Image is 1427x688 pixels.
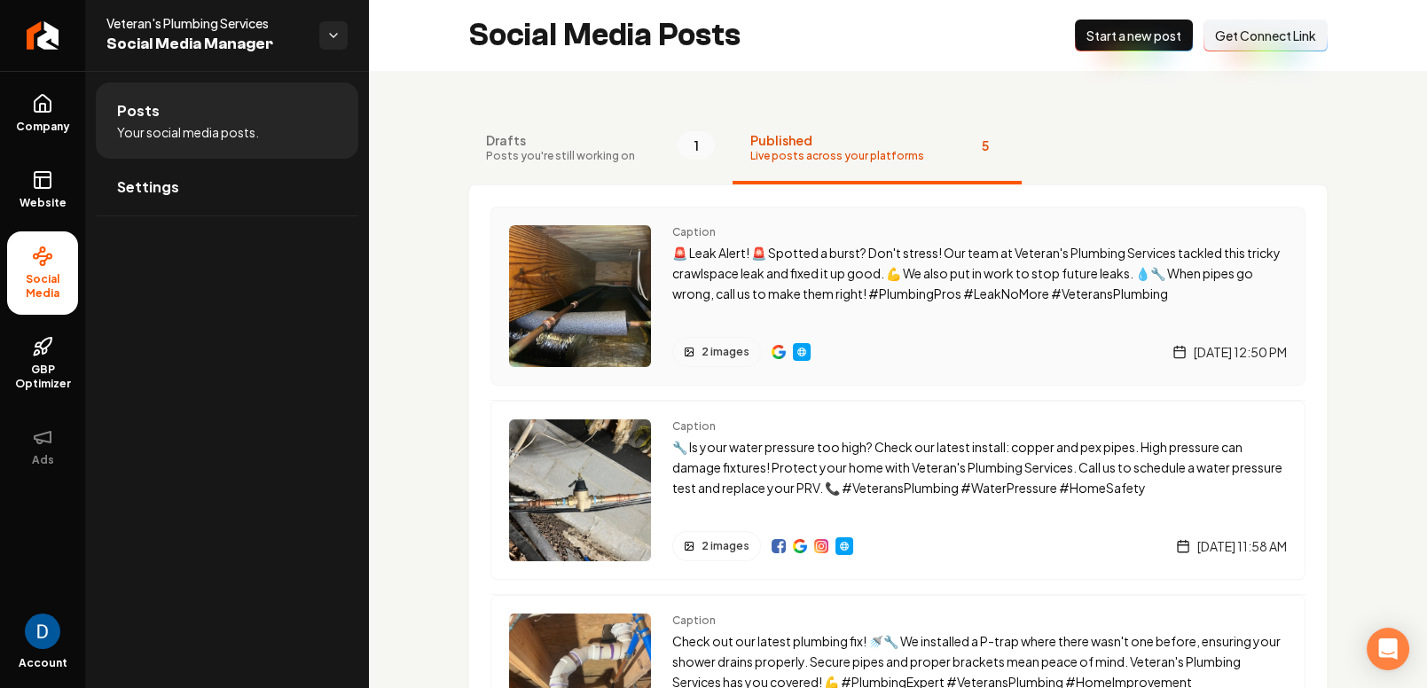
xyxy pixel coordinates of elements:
[1075,20,1193,51] button: Start a new post
[702,539,749,553] span: 2 images
[19,656,67,670] span: Account
[772,539,786,553] a: View on Facebook
[7,79,78,148] a: Company
[9,120,77,134] span: Company
[7,322,78,405] a: GBP Optimizer
[490,207,1305,386] a: Post previewCaption🚨 Leak Alert! 🚨 Spotted a burst? Don't stress! Our team at Veteran's Plumbing ...
[7,412,78,481] button: Ads
[106,14,305,32] span: Veteran's Plumbing Services
[12,196,74,210] span: Website
[117,176,179,198] span: Settings
[25,614,60,649] button: Open user button
[814,539,828,553] a: View on Instagram
[795,345,809,359] img: Website
[1215,27,1316,44] span: Get Connect Link
[672,614,1287,628] span: Caption
[967,131,1004,160] span: 5
[509,419,651,561] img: Post preview
[772,345,786,359] a: View on Google Business Profile
[672,243,1287,303] p: 🚨 Leak Alert! 🚨 Spotted a burst? Don't stress! Our team at Veteran's Plumbing Services tackled th...
[750,131,924,149] span: Published
[468,113,1328,184] nav: Tabs
[7,155,78,224] a: Website
[490,400,1305,580] a: Post previewCaption🔧 Is your water pressure too high? Check our latest install: copper and pex pi...
[793,343,811,361] a: Website
[1086,27,1181,44] span: Start a new post
[672,225,1287,239] span: Caption
[678,131,715,160] span: 1
[106,32,305,57] span: Social Media Manager
[468,113,733,184] button: DraftsPosts you're still working on1
[837,539,851,553] img: Website
[793,539,807,553] a: View on Google Business Profile
[468,18,741,53] h2: Social Media Posts
[486,149,635,163] span: Posts you're still working on
[96,159,358,215] a: Settings
[793,539,807,553] img: Google
[772,345,786,359] img: Google
[117,123,259,141] span: Your social media posts.
[1197,537,1287,555] span: [DATE] 11:58 AM
[814,539,828,553] img: Instagram
[750,149,924,163] span: Live posts across your platforms
[27,21,59,50] img: Rebolt Logo
[672,437,1287,497] p: 🔧 Is your water pressure too high? Check our latest install: copper and pex pipes. High pressure ...
[486,131,635,149] span: Drafts
[1367,628,1409,670] div: Open Intercom Messenger
[117,100,160,121] span: Posts
[672,419,1287,434] span: Caption
[733,113,1022,184] button: PublishedLive posts across your platforms5
[772,539,786,553] img: Facebook
[509,225,651,367] img: Post preview
[702,345,749,359] span: 2 images
[25,453,61,467] span: Ads
[7,272,78,301] span: Social Media
[1204,20,1328,51] button: Get Connect Link
[7,363,78,391] span: GBP Optimizer
[25,614,60,649] img: David Rice
[1194,343,1287,361] span: [DATE] 12:50 PM
[835,537,853,555] a: Website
